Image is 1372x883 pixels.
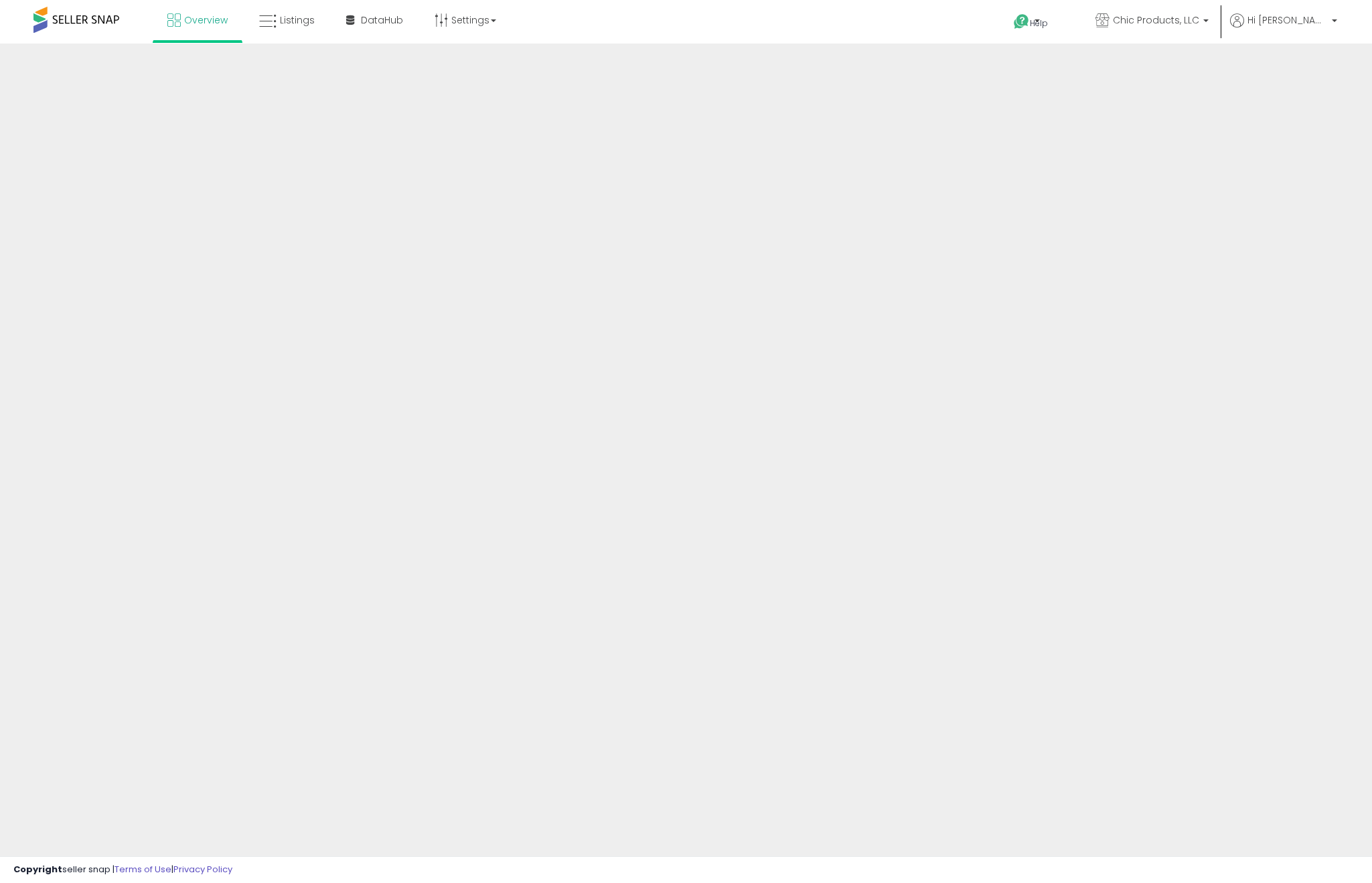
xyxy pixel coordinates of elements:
[1113,13,1199,27] span: Chic Products, LLC
[1003,3,1074,44] a: Help
[1230,13,1337,44] a: Hi [PERSON_NAME]
[361,13,403,27] span: DataHub
[280,13,315,27] span: Listings
[1030,17,1048,29] span: Help
[1013,13,1030,30] i: Get Help
[184,13,228,27] span: Overview
[1247,13,1328,27] span: Hi [PERSON_NAME]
